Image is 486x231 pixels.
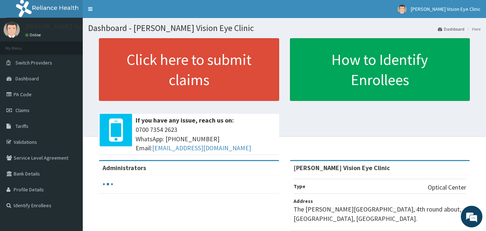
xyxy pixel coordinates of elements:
[15,107,29,114] span: Claims
[438,26,464,32] a: Dashboard
[103,164,146,172] b: Administrators
[4,22,20,38] img: User Image
[88,23,481,33] h1: Dashboard - [PERSON_NAME] Vision Eye Clinic
[103,179,113,190] svg: audio-loading
[15,123,28,129] span: Tariffs
[25,23,118,30] p: [PERSON_NAME] Vision Eye Clinic
[136,116,234,124] b: If you have any issue, reach us on:
[465,26,481,32] li: Here
[398,5,406,14] img: User Image
[294,183,305,190] b: Type
[428,183,466,192] p: Optical Center
[152,144,251,152] a: [EMAIL_ADDRESS][DOMAIN_NAME]
[294,205,467,223] p: The [PERSON_NAME][GEOGRAPHIC_DATA], 4th round about, [GEOGRAPHIC_DATA], [GEOGRAPHIC_DATA].
[294,164,390,172] strong: [PERSON_NAME] Vision Eye Clinic
[99,38,279,101] a: Click here to submit claims
[136,125,276,153] span: 0700 7354 2623 WhatsApp: [PHONE_NUMBER] Email:
[15,59,52,66] span: Switch Providers
[294,198,313,204] b: Address
[290,38,470,101] a: How to Identify Enrollees
[25,32,42,37] a: Online
[15,75,39,82] span: Dashboard
[411,6,481,12] span: [PERSON_NAME] Vision Eye Clinic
